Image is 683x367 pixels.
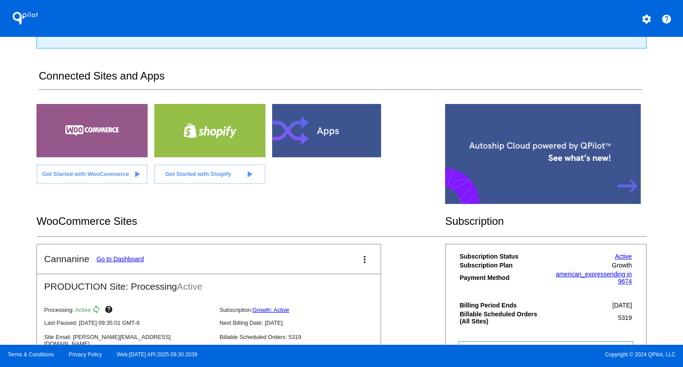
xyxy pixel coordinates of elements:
[615,253,632,260] a: Active
[220,334,388,340] p: Billable Scheduled Orders: 5319
[36,215,445,227] h2: WooCommerce Sites
[44,254,89,264] h2: Cannanine
[359,254,370,265] mat-icon: more_vert
[39,70,642,90] h2: Connected Sites and Apps
[117,351,197,358] a: Web:[DATE] API:2025.09.30.2039
[8,351,54,358] a: Terms & Conditions
[661,14,672,24] mat-icon: help
[92,305,103,316] mat-icon: sync
[459,270,546,285] th: Payment Method
[349,351,675,358] span: Copyright © 2024 QPilot, LLC
[132,169,142,180] mat-icon: play_arrow
[75,307,91,313] span: Active
[177,281,202,291] span: Active
[641,14,652,24] mat-icon: settings
[459,261,546,269] th: Subscription Plan
[104,305,115,316] mat-icon: help
[42,171,129,177] span: Get Started with WooCommerce
[44,334,212,347] p: Site Email: [PERSON_NAME][EMAIL_ADDRESS][DOMAIN_NAME]
[459,310,546,325] th: Billable Scheduled Orders (All Sites)
[44,305,212,316] p: Processing:
[612,302,632,309] span: [DATE]
[69,351,102,358] a: Privacy Policy
[445,215,647,227] h2: Subscription
[556,271,632,285] a: american_expressending in 9674
[244,169,255,180] mat-icon: play_arrow
[96,255,144,263] a: Go to Dashboard
[618,314,632,321] span: 5319
[459,301,546,309] th: Billing Period Ends
[220,319,388,326] p: Next Billing Date: [DATE]
[220,307,388,313] p: Subscription:
[459,252,546,260] th: Subscription Status
[44,319,212,326] p: Last Paused: [DATE] 09:35:01 GMT-8
[253,307,289,313] a: Growth: Active
[556,271,607,278] span: american_express
[612,262,632,269] span: Growth
[37,274,381,292] h2: PRODUCTION Site: Processing
[165,171,232,177] span: Get Started with Shopify
[36,164,148,184] a: Get Started with WooCommerce
[8,9,43,27] h1: QPilot
[154,164,265,184] a: Get Started with Shopify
